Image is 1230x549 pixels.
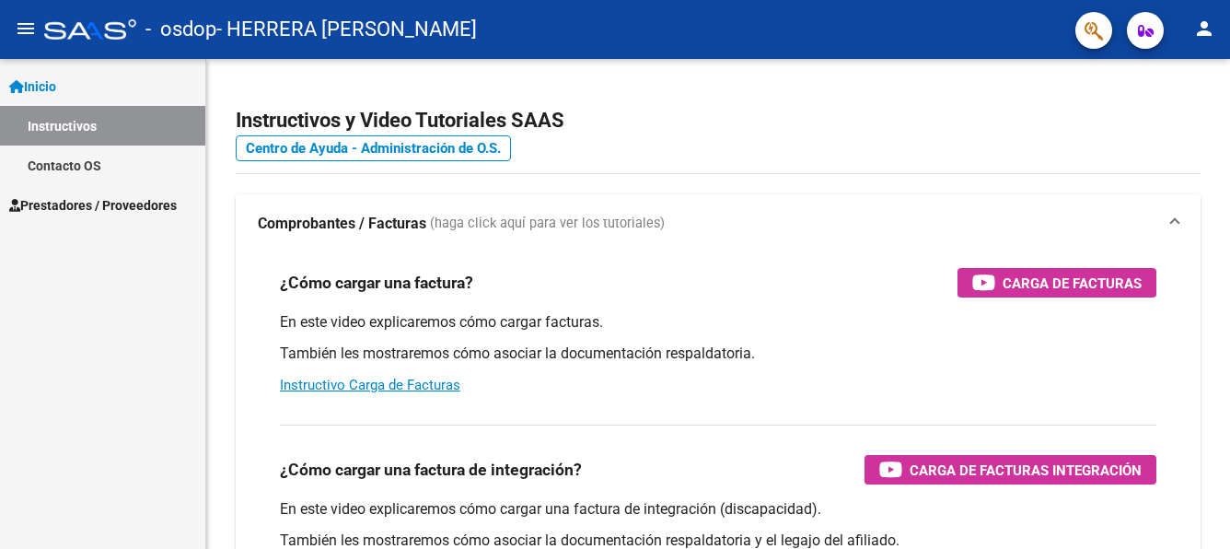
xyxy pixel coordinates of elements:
[910,459,1142,482] span: Carga de Facturas Integración
[280,499,1156,520] p: En este video explicaremos cómo cargar una factura de integración (discapacidad).
[258,214,426,234] strong: Comprobantes / Facturas
[145,9,216,50] span: - osdop
[9,76,56,97] span: Inicio
[236,194,1201,253] mat-expansion-panel-header: Comprobantes / Facturas (haga click aquí para ver los tutoriales)
[280,312,1156,333] p: En este video explicaremos cómo cargar facturas.
[1193,18,1215,40] mat-icon: person
[280,344,1156,364] p: También les mostraremos cómo asociar la documentación respaldatoria.
[280,377,460,393] a: Instructivo Carga de Facturas
[216,9,477,50] span: - HERRERA [PERSON_NAME]
[430,214,665,234] span: (haga click aquí para ver los tutoriales)
[1003,272,1142,295] span: Carga de Facturas
[9,195,177,216] span: Prestadores / Proveedores
[280,270,473,296] h3: ¿Cómo cargar una factura?
[280,457,582,483] h3: ¿Cómo cargar una factura de integración?
[15,18,37,40] mat-icon: menu
[864,455,1156,485] button: Carga de Facturas Integración
[236,103,1201,138] h2: Instructivos y Video Tutoriales SAAS
[236,135,511,161] a: Centro de Ayuda - Administración de O.S.
[957,268,1156,298] button: Carga de Facturas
